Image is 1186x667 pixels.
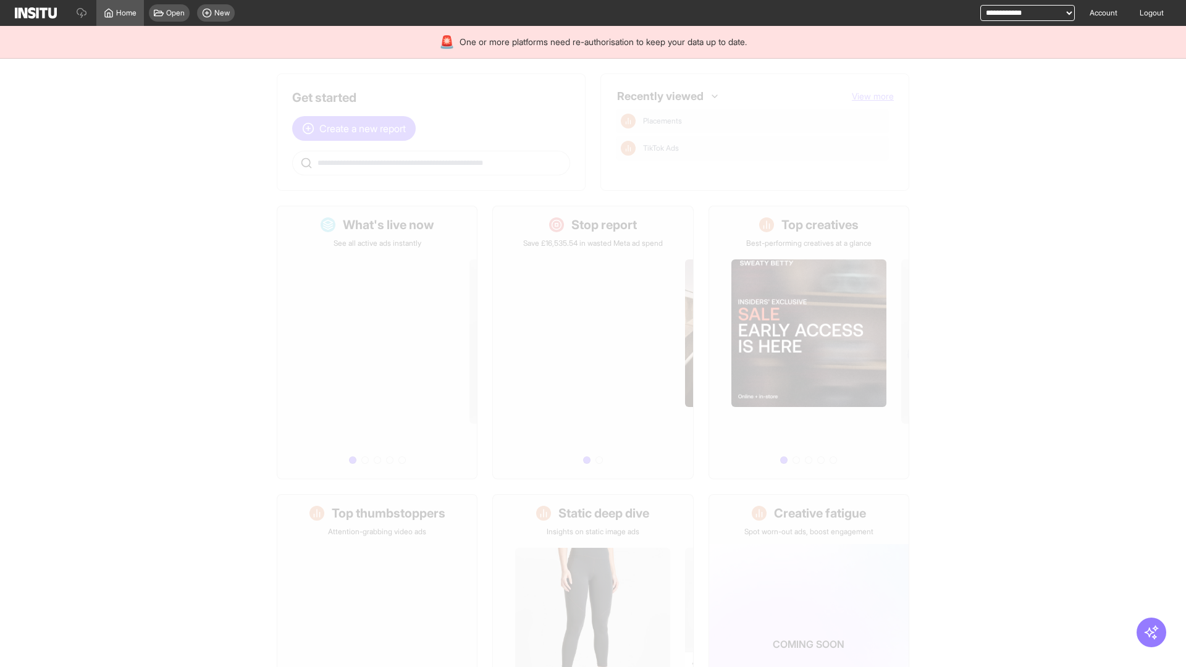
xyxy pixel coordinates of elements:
div: 🚨 [439,33,455,51]
img: Logo [15,7,57,19]
span: Home [116,8,137,18]
span: Open [166,8,185,18]
span: New [214,8,230,18]
span: One or more platforms need re-authorisation to keep your data up to date. [460,36,747,48]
